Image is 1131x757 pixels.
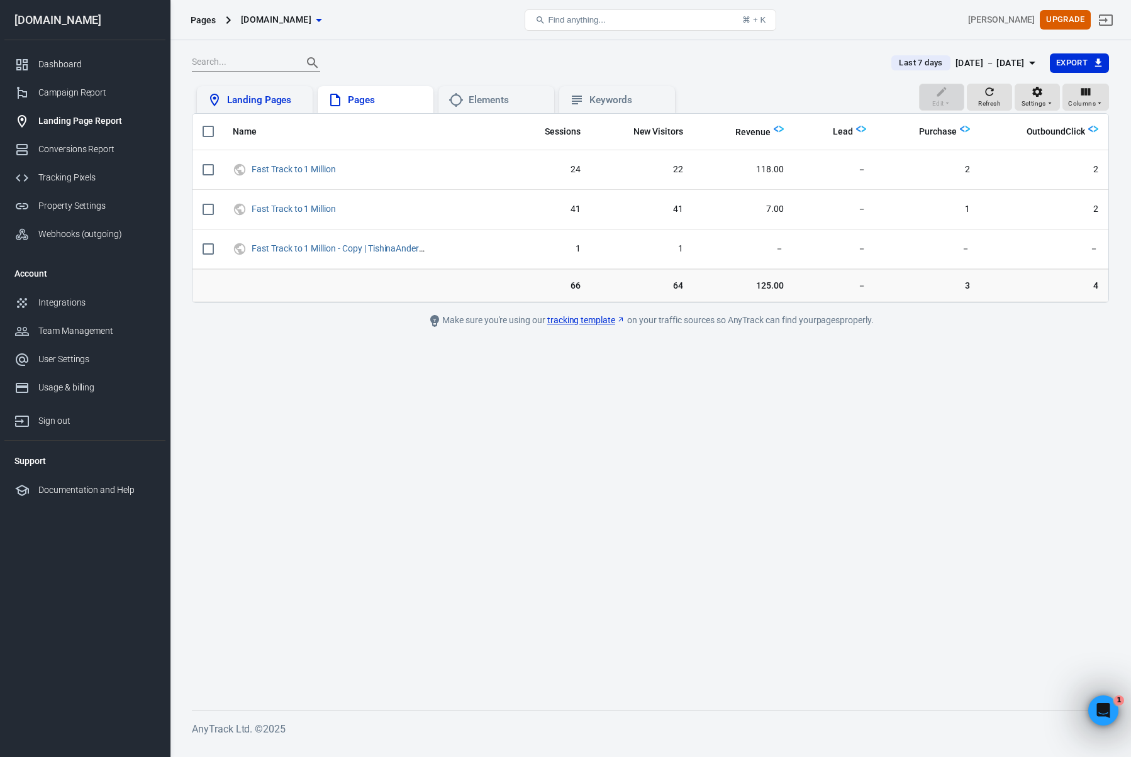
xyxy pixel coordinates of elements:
div: [DATE] － [DATE] [955,55,1025,71]
div: ⌘ + K [742,15,766,25]
span: － [886,243,969,255]
span: 4 [990,279,1098,292]
button: Last 7 days[DATE] － [DATE] [881,53,1049,74]
svg: UTM & Web Traffic [233,241,247,257]
li: Account [4,258,165,289]
a: Fast Track to 1 Million [252,164,336,174]
span: 1 [886,203,969,216]
a: Usage & billing [4,373,165,402]
div: Usage & billing [38,381,155,394]
a: Tracking Pixels [4,163,165,192]
a: Landing Page Report [4,107,165,135]
span: Find anything... [548,15,605,25]
div: Webhooks (outgoing) [38,228,155,241]
a: tracking template [547,314,625,327]
span: － [703,243,784,255]
span: Total revenue calculated by AnyTrack. [735,124,771,140]
span: 22 [601,163,683,176]
span: Last 7 days [894,57,947,69]
span: 1 [1114,695,1124,705]
button: Export [1050,53,1109,73]
div: Documentation and Help [38,483,155,497]
span: － [804,203,866,216]
li: Support [4,446,165,476]
span: Name [233,126,273,138]
span: Name [233,126,257,138]
span: Columns [1068,98,1096,109]
span: New Visitors [633,126,684,138]
img: Logo [1088,124,1098,134]
div: Dashboard [38,58,155,71]
button: Upgrade [1040,10,1091,30]
span: New Visitors [617,126,684,138]
div: User Settings [38,353,155,366]
a: Sign out [1091,5,1121,35]
button: Columns [1062,84,1109,111]
svg: UTM & Web Traffic [233,162,247,177]
span: Revenue [735,126,771,139]
h6: AnyTrack Ltd. © 2025 [192,721,1109,737]
a: Webhooks (outgoing) [4,220,165,248]
button: [DOMAIN_NAME] [236,8,326,31]
div: Campaign Report [38,86,155,99]
span: Purchase [903,126,957,138]
span: Purchase [919,126,957,138]
button: Refresh [967,84,1012,111]
svg: UTM & Web Traffic [233,202,247,217]
div: scrollable content [192,114,1108,302]
div: Sign out [38,414,155,428]
a: Integrations [4,289,165,317]
span: － [804,279,866,292]
span: Lead [816,126,853,138]
div: Keywords [589,94,665,107]
div: Landing Page Report [38,114,155,128]
span: Lead [833,126,853,138]
span: 7.00 [703,203,784,216]
span: Sessions [528,126,581,138]
span: Refresh [978,98,1001,109]
div: Landing Pages [227,94,303,107]
button: Find anything...⌘ + K [525,9,776,31]
a: Property Settings [4,192,165,220]
span: OutboundClick [1010,126,1085,138]
span: 41 [515,203,581,216]
span: 64 [601,279,683,292]
iframe: Intercom live chat [1088,695,1118,726]
span: Total revenue calculated by AnyTrack. [719,124,771,140]
input: Search... [192,55,292,71]
span: － [990,243,1098,255]
span: 118.00 [703,163,784,176]
img: Logo [856,124,866,134]
div: Pages [348,94,423,107]
button: Settings [1015,84,1060,111]
a: Fast Track to 1 Million - Copy | TishinaAnderson [252,243,433,253]
span: 24 [515,163,581,176]
div: Conversions Report [38,143,155,156]
a: User Settings [4,345,165,373]
span: Sessions [545,126,581,138]
span: 3 [886,279,969,292]
span: 2 [886,163,969,176]
span: samcart.com [241,12,311,28]
a: Campaign Report [4,79,165,107]
span: OutboundClick [1027,126,1085,138]
div: Account id: s0CpcGx3 [968,13,1035,26]
div: Make sure you're using our on your traffic sources so AnyTrack can find your pages properly. [367,313,933,328]
img: Logo [960,124,970,134]
div: [DOMAIN_NAME] [4,14,165,26]
div: Elements [469,94,544,107]
span: 1 [601,243,683,255]
span: 1 [515,243,581,255]
span: Settings [1022,98,1046,109]
span: 2 [990,203,1098,216]
div: Integrations [38,296,155,309]
button: Search [298,48,328,78]
div: Team Management [38,324,155,338]
a: Fast Track to 1 Million [252,204,336,214]
a: Team Management [4,317,165,345]
span: 125.00 [703,279,784,292]
a: Dashboard [4,50,165,79]
a: Sign out [4,402,165,435]
div: Property Settings [38,199,155,213]
a: Conversions Report [4,135,165,163]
